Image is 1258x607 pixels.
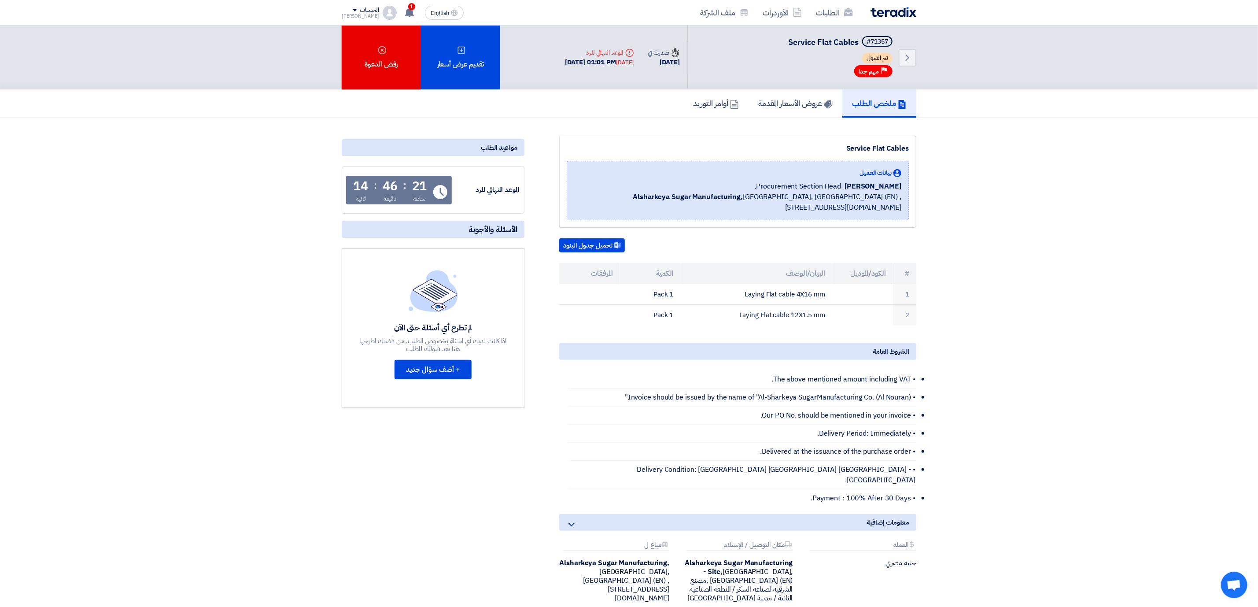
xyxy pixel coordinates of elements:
[686,541,793,551] div: مكان التوصيل / الإستلام
[358,322,508,333] div: لم تطرح أي أسئلة حتى الآن
[693,98,739,108] h5: أوامر التوريد
[374,178,377,193] div: :
[403,178,406,193] div: :
[559,263,620,284] th: المرفقات
[648,57,680,67] div: [DATE]
[342,26,421,89] div: رفض الدعوة
[788,36,859,48] span: Service Flat Cables
[867,39,888,45] div: #71357
[862,53,893,63] span: تم القبول
[873,347,909,356] span: الشروط العامة
[568,407,916,425] li: • Our PO No. should be mentioned in your invoice.
[756,2,809,23] a: الأوردرات
[682,559,793,603] div: [GEOGRAPHIC_DATA], [GEOGRAPHIC_DATA] (EN) ,مصنع الشرقية لصناعة السكر / المنطقة الصناعية الثانية /...
[842,89,916,118] a: ملخص الطلب
[845,181,901,192] span: [PERSON_NAME]
[568,461,916,489] li: • Delivery Condition: [GEOGRAPHIC_DATA] [GEOGRAPHIC_DATA] [GEOGRAPHIC_DATA] - [GEOGRAPHIC_DATA].
[574,192,901,213] span: [GEOGRAPHIC_DATA], [GEOGRAPHIC_DATA] (EN) ,[STREET_ADDRESS][DOMAIN_NAME]
[342,14,379,19] div: [PERSON_NAME]
[685,558,793,577] b: Alsharkeya Sugar Manufacturing - Site,
[563,541,669,551] div: مباع ل
[395,360,472,379] button: + أضف سؤال جديد
[693,2,756,23] a: ملف الشركة
[425,6,464,20] button: English
[565,48,634,57] div: الموعد النهائي للرد
[683,89,749,118] a: أوامر التوريد
[809,2,860,23] a: الطلبات
[408,3,415,10] span: 1
[871,7,916,17] img: Teradix logo
[859,67,879,76] span: مهم جدا
[620,263,681,284] th: الكمية
[568,443,916,461] li: • Delivered at the issuance of the purchase order.
[810,541,916,551] div: العمله
[342,139,524,156] div: مواعيد الطلب
[454,185,520,195] div: الموعد النهائي للرد
[616,58,634,67] div: [DATE]
[409,270,458,311] img: empty_state_list.svg
[1221,572,1247,598] div: Open chat
[567,143,909,154] div: Service Flat Cables
[360,7,379,14] div: الحساب
[832,263,893,284] th: الكود/الموديل
[806,559,916,567] div: جنيه مصري
[755,181,841,192] span: Procurement Section Head,
[633,192,743,202] b: Alsharkeya Sugar Manufacturing,
[568,489,916,507] li: • Payment : 100% After 30 Days.
[568,425,916,443] li: • Delivery Period: Immediately.
[893,284,916,305] td: 1
[758,98,833,108] h5: عروض الأسعار المقدمة
[648,48,680,57] div: صدرت في
[469,224,517,234] span: الأسئلة والأجوبة
[565,57,634,67] div: [DATE] 01:01 PM
[559,238,625,252] button: تحميل جدول البنود
[893,263,916,284] th: #
[681,305,833,326] td: Laying Flat cable 12X1.5 mm
[620,284,681,305] td: 1 Pack
[860,168,892,178] span: بيانات العميل
[893,305,916,326] td: 2
[620,305,681,326] td: 1 Pack
[383,180,398,192] div: 46
[559,559,669,603] div: [GEOGRAPHIC_DATA], [GEOGRAPHIC_DATA] (EN) ,[STREET_ADDRESS][DOMAIN_NAME]
[852,98,907,108] h5: ملخص الطلب
[384,194,397,204] div: دقيقة
[568,370,916,389] li: • The above mentioned amount including VAT.
[354,180,369,192] div: 14
[681,263,833,284] th: البيان/الوصف
[568,389,916,407] li: • Invoice should be issued by the name of "Al-Sharkeya SugarManufacturing Co. (Al Nouran)"
[431,10,449,16] span: English
[681,284,833,305] td: Laying Flat cable 4X16 mm
[788,36,894,48] h5: Service Flat Cables
[383,6,397,20] img: profile_test.png
[358,337,508,353] div: اذا كانت لديك أي اسئلة بخصوص الطلب, من فضلك اطرحها هنا بعد قبولك للطلب
[749,89,842,118] a: عروض الأسعار المقدمة
[867,518,909,527] span: معلومات إضافية
[356,194,366,204] div: ثانية
[413,194,426,204] div: ساعة
[412,180,427,192] div: 21
[421,26,500,89] div: تقديم عرض أسعار
[559,558,669,568] b: Alsharkeya Sugar Manufacturing,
